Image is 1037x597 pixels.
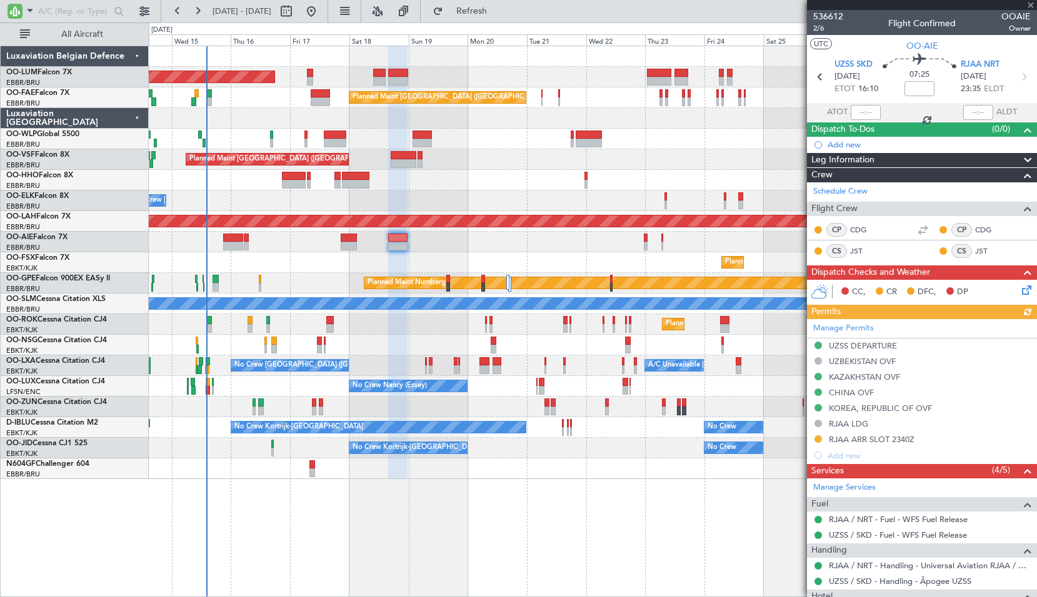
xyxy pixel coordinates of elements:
span: OO-ROK [6,316,38,323]
div: CP [951,223,972,237]
span: [DATE] [834,71,860,83]
div: Tue 21 [527,34,586,46]
span: OO-WLP [6,131,37,138]
span: RJAA NRT [961,59,999,71]
a: RJAA / NRT - Handling - Universal Aviation RJAA / NRT [829,560,1031,571]
span: OO-ELK [6,192,34,200]
span: [DATE] - [DATE] [213,6,271,17]
div: Fri 17 [290,34,349,46]
div: Flight Confirmed [888,17,956,30]
a: EBKT/KJK [6,367,38,376]
div: A/C Unavailable [GEOGRAPHIC_DATA]-[GEOGRAPHIC_DATA] [648,356,848,375]
a: EBKT/KJK [6,264,38,273]
div: Mon 20 [468,34,527,46]
a: EBBR/BRU [6,78,40,87]
span: Owner [1001,23,1031,34]
a: OO-GPEFalcon 900EX EASy II [6,275,110,282]
a: EBBR/BRU [6,202,40,211]
span: OO-FAE [6,89,35,97]
span: ETOT [834,83,855,96]
div: Planned Maint Kortrijk-[GEOGRAPHIC_DATA] [725,253,871,272]
div: Add new [828,139,1031,150]
a: OO-FSXFalcon 7X [6,254,69,262]
span: OO-AIE [6,234,33,241]
span: 16:10 [858,83,878,96]
span: CR [886,286,897,298]
a: EBBR/BRU [6,243,40,252]
span: OO-SLM [6,295,36,303]
div: No Crew Nancy (Essey) [353,377,427,395]
div: Sun 19 [409,34,468,46]
span: 2/6 [813,23,843,34]
a: OO-SLMCessna Citation XLS [6,295,106,303]
button: Refresh [427,1,502,21]
span: OO-JID [6,440,33,447]
a: EBBR/BRU [6,160,40,170]
span: 07:25 [909,69,929,81]
span: Fuel [811,497,828,511]
a: OO-AIEFalcon 7X [6,234,68,241]
span: DFC, [918,286,936,298]
span: N604GF [6,460,36,468]
a: OO-VSFFalcon 8X [6,151,69,159]
a: EBBR/BRU [6,140,40,149]
div: Wed 22 [586,34,646,46]
a: Manage Services [813,481,876,494]
a: UZSS / SKD - Handling - Âpogee UZSS [829,576,971,586]
a: OO-HHOFalcon 8X [6,172,73,179]
span: ELDT [984,83,1004,96]
span: OO-VSF [6,151,35,159]
span: 23:35 [961,83,981,96]
a: OO-LUMFalcon 7X [6,69,72,76]
a: OO-ROKCessna Citation CJ4 [6,316,107,323]
a: OO-WLPGlobal 5500 [6,131,79,138]
span: (0/0) [992,122,1010,136]
div: Wed 15 [172,34,231,46]
div: No Crew [GEOGRAPHIC_DATA] ([GEOGRAPHIC_DATA] National) [234,356,444,375]
a: D-IBLUCessna Citation M2 [6,419,98,427]
a: Schedule Crew [813,185,868,198]
a: OO-JIDCessna CJ1 525 [6,440,88,447]
a: JST [975,245,1003,257]
div: Sat 25 [764,34,823,46]
a: OO-LAHFalcon 7X [6,213,71,220]
span: Dispatch To-Dos [811,122,874,137]
a: EBBR/BRU [6,222,40,232]
a: JST [850,245,878,257]
div: Planned Maint [GEOGRAPHIC_DATA] ([GEOGRAPHIC_DATA] National) [189,150,416,169]
div: No Crew Kortrijk-[GEOGRAPHIC_DATA] [353,438,481,457]
a: EBKT/KJK [6,428,38,438]
button: All Aircraft [14,24,136,44]
a: EBBR/BRU [6,305,40,314]
span: OOAIE [1001,10,1031,23]
div: [DATE] [151,25,173,36]
span: Refresh [446,7,498,16]
span: Handling [811,543,847,558]
span: OO-HHO [6,172,39,179]
span: All Aircraft [33,30,132,39]
a: LFSN/ENC [6,387,41,397]
div: Thu 16 [231,34,290,46]
span: ALDT [996,106,1017,119]
span: ATOT [827,106,848,119]
div: CS [951,244,972,258]
span: DP [957,286,968,298]
span: OO-FSX [6,254,35,262]
div: Thu 23 [645,34,704,46]
a: OO-FAEFalcon 7X [6,89,69,97]
span: UZSS SKD [834,59,873,71]
a: EBBR/BRU [6,181,40,190]
div: CP [826,223,847,237]
div: No Crew [708,438,736,457]
a: EBBR/BRU [6,470,40,479]
span: OO-ZUN [6,398,38,406]
a: N604GFChallenger 604 [6,460,89,468]
a: UZSS / SKD - Fuel - WFS Fuel Release [829,530,967,540]
span: OO-NSG [6,337,38,344]
a: EBKT/KJK [6,325,38,335]
span: Leg Information [811,153,874,167]
span: OO-GPE [6,275,36,282]
div: No Crew [708,418,736,437]
span: CC, [852,286,866,298]
span: OO-LAH [6,213,36,220]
